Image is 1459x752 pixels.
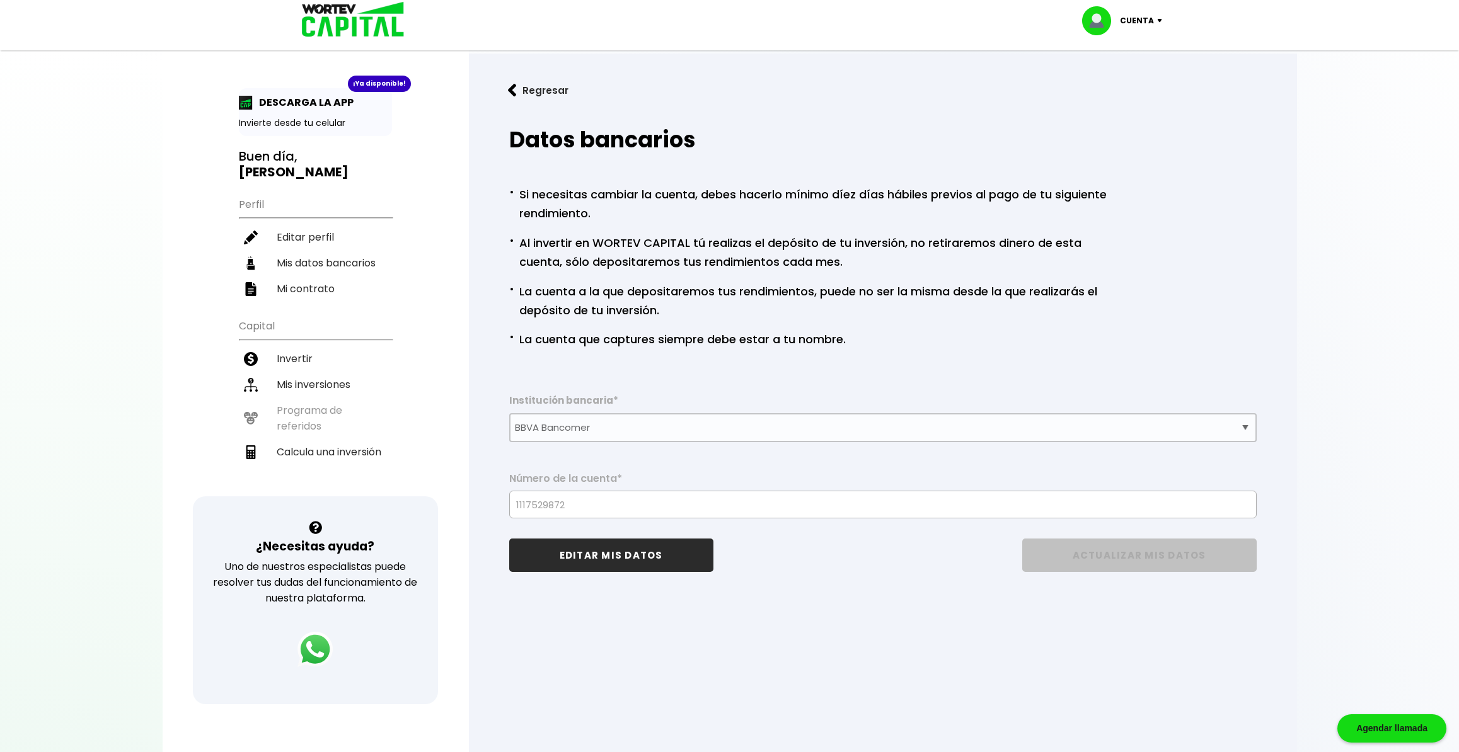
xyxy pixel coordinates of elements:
[244,352,258,366] img: invertir-icon.b3b967d7.svg
[256,537,374,555] h3: ¿Necesitas ayuda?
[509,328,846,349] p: La cuenta que captures siempre debe estar a tu nombre.
[509,183,1115,223] p: Si necesitas cambiar la cuenta, debes hacerlo mínimo díez días hábiles previos al pago de tu sigu...
[239,346,392,372] a: Invertir
[239,224,392,250] a: Editar perfil
[509,538,713,572] button: EDITAR MIS DATOS
[508,84,517,97] img: flecha izquierda
[489,74,1277,107] a: flecha izquierdaRegresar
[239,372,392,397] a: Mis inversiones
[244,231,258,244] img: editar-icon.952d3147.svg
[1154,19,1171,23] img: icon-down
[509,394,1257,413] label: Institución bancaria
[209,559,422,606] p: Uno de nuestros especialistas puede resolver tus dudas del funcionamiento de nuestra plataforma.
[509,231,514,250] span: ·
[239,163,349,181] b: [PERSON_NAME]
[509,127,1257,152] h2: Datos bancarios
[244,378,258,392] img: inversiones-icon.6695dc30.svg
[239,312,392,496] ul: Capital
[1337,714,1446,743] div: Agendar llamada
[509,280,1115,320] p: La cuenta a la que depositaremos tus rendimientos, puede no ser la misma desde la que realizarás ...
[489,74,587,107] button: Regresar
[239,96,253,110] img: app-icon
[244,282,258,296] img: contrato-icon.f2db500c.svg
[348,76,411,92] div: ¡Ya disponible!
[239,250,392,276] a: Mis datos bancarios
[244,256,258,270] img: datos-icon.10cf9172.svg
[239,439,392,465] a: Calcula una inversión
[239,149,392,180] h3: Buen día,
[297,632,333,667] img: logos_whatsapp-icon.242b2217.svg
[509,472,1257,491] label: Número de la cuenta
[244,445,258,459] img: calculadora-icon.17d418c4.svg
[239,117,392,130] p: Invierte desde tu celular
[509,328,514,346] span: ·
[509,183,514,202] span: ·
[509,231,1115,271] p: Al invertir en WORTEV CAPITAL tú realizas el depósito de tu inversión, no retiraremos dinero de e...
[1022,538,1257,572] button: ACTUALIZAR MIS DATOS
[509,280,514,299] span: ·
[1082,6,1120,35] img: profile-image
[253,94,354,110] p: DESCARGA LA APP
[239,276,392,302] a: Mi contrato
[239,190,392,302] ul: Perfil
[1120,11,1154,30] p: Cuenta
